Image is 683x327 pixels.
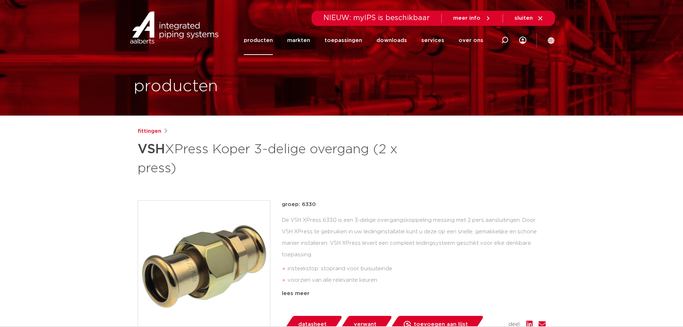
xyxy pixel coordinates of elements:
a: over ons [459,26,483,55]
a: meer info [453,15,491,22]
a: sluiten [514,15,544,22]
div: lees meer [282,289,546,298]
li: insteekstop: stoprand voor buisuiteinde [288,263,546,275]
a: downloads [376,26,407,55]
a: toepassingen [324,26,362,55]
li: Leak Before Pressed-functie [288,286,546,298]
nav: Menu [244,26,483,55]
span: NIEUW: myIPS is beschikbaar [323,14,430,22]
span: meer info [453,15,480,21]
h1: XPress Koper 3-delige overgang (2 x press) [138,139,407,177]
a: services [421,26,444,55]
span: sluiten [514,15,533,21]
a: producten [244,26,273,55]
div: De VSH XPress 6330 is een 3-delige overgangskoppeling messing met 2 pers aansluitingen. Door VSH ... [282,215,546,286]
strong: VSH [138,143,165,156]
li: voorzien van alle relevante keuren [288,275,546,286]
div: my IPS [519,26,526,55]
a: fittingen [138,127,161,136]
a: markten [287,26,310,55]
h1: producten [134,75,218,98]
p: groep: 6330 [282,200,546,209]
